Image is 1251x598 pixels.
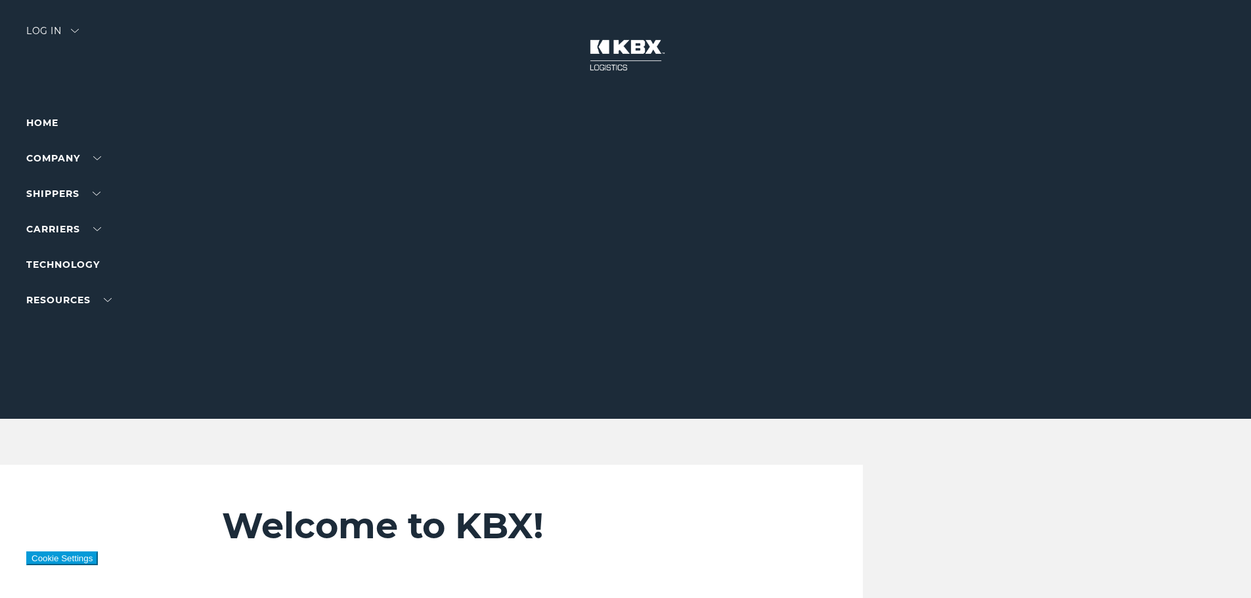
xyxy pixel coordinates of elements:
[26,188,100,200] a: SHIPPERS
[26,259,100,270] a: Technology
[26,551,98,565] button: Cookie Settings
[26,117,58,129] a: Home
[26,152,101,164] a: Company
[222,504,785,547] h2: Welcome to KBX!
[26,26,79,45] div: Log in
[71,29,79,33] img: arrow
[26,294,112,306] a: RESOURCES
[26,223,101,235] a: Carriers
[577,26,675,84] img: kbx logo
